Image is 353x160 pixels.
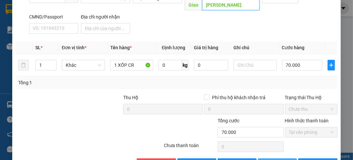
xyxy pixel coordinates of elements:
[66,60,101,70] span: Khác
[39,19,92,31] strong: 0901 900 568
[35,45,41,50] span: SL
[18,6,82,16] span: ĐỨC ĐẠT GIA LAI
[18,79,137,86] div: Tổng: 1
[182,60,189,70] span: kg
[162,45,185,50] span: Định lượng
[289,104,334,114] span: Chưa thu
[328,60,335,70] button: plus
[163,142,217,153] div: Chưa thanh toán
[231,41,279,54] th: Ghi chú
[233,60,277,70] input: Ghi Chú
[285,118,329,123] label: Hình thức thanh toán
[194,45,218,50] span: Giá trị hàng
[282,45,305,50] span: Cước hàng
[110,60,154,70] input: VD: Bàn, Ghế
[18,60,29,70] button: delete
[81,23,130,34] input: Địa chỉ của người nhận
[209,94,268,101] span: Phí thu hộ khách nhận trả
[39,19,80,25] strong: [PERSON_NAME]:
[328,62,335,68] span: plus
[29,13,78,20] div: CMND/Passport
[285,94,337,101] div: Trạng thái Thu Hộ
[4,19,24,25] strong: Sài Gòn:
[4,43,33,53] span: VP GỬI:
[62,45,87,50] span: Đơn vị tính
[110,45,132,50] span: Tên hàng
[123,95,138,100] span: Thu Hộ
[81,13,130,20] div: Địa chỉ người nhận
[289,127,334,137] span: Tại văn phòng
[218,118,239,123] span: Tổng cước
[4,32,37,38] strong: 0901 936 968
[4,19,36,31] strong: 0931 600 979
[35,43,85,53] span: VP Chư Prông
[39,32,71,38] strong: 0901 933 179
